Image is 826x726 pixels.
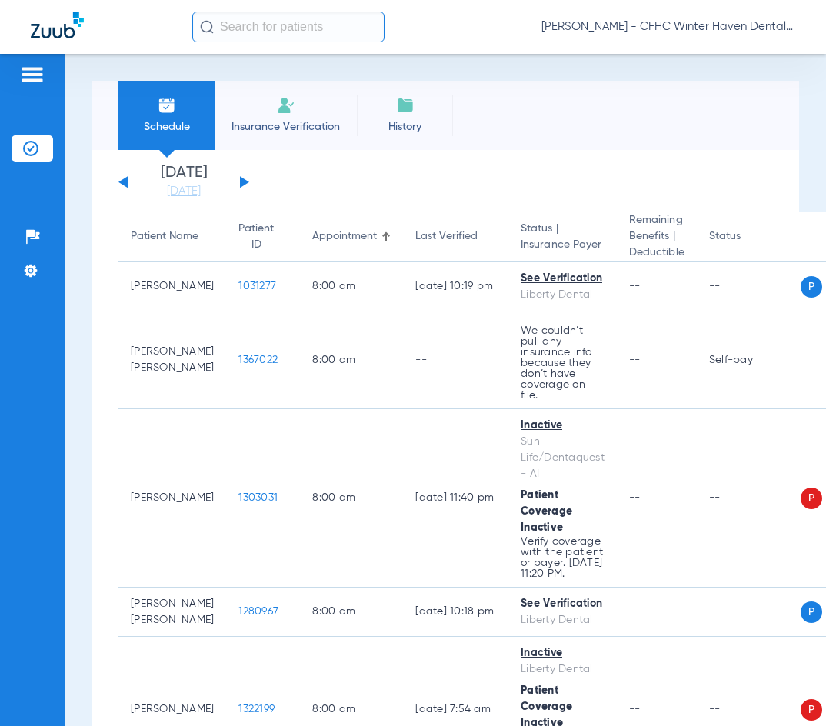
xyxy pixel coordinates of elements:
[697,588,801,637] td: --
[312,228,391,245] div: Appointment
[238,221,274,253] div: Patient ID
[801,601,822,623] span: P
[749,652,826,726] iframe: Chat Widget
[403,311,508,409] td: --
[521,325,605,401] p: We couldn’t pull any insurance info because they don’t have coverage on file.
[118,588,226,637] td: [PERSON_NAME] [PERSON_NAME]
[697,409,801,588] td: --
[403,262,508,311] td: [DATE] 10:19 PM
[138,165,230,199] li: [DATE]
[300,409,403,588] td: 8:00 AM
[415,228,478,245] div: Last Verified
[396,96,415,115] img: History
[415,228,496,245] div: Last Verified
[521,596,605,612] div: See Verification
[300,262,403,311] td: 8:00 AM
[192,12,385,42] input: Search for patients
[138,184,230,199] a: [DATE]
[801,488,822,509] span: P
[629,281,641,291] span: --
[31,12,84,38] img: Zuub Logo
[238,355,278,365] span: 1367022
[521,612,605,628] div: Liberty Dental
[629,492,641,503] span: --
[200,20,214,34] img: Search Icon
[118,409,226,588] td: [PERSON_NAME]
[521,661,605,678] div: Liberty Dental
[801,276,822,298] span: P
[629,355,641,365] span: --
[508,212,617,262] th: Status |
[541,19,795,35] span: [PERSON_NAME] - CFHC Winter Haven Dental
[131,228,198,245] div: Patient Name
[368,119,441,135] span: History
[629,704,641,714] span: --
[521,271,605,287] div: See Verification
[238,221,288,253] div: Patient ID
[131,228,214,245] div: Patient Name
[521,287,605,303] div: Liberty Dental
[697,212,801,262] th: Status
[238,492,278,503] span: 1303031
[300,311,403,409] td: 8:00 AM
[629,606,641,617] span: --
[521,490,572,533] span: Patient Coverage Inactive
[521,418,605,434] div: Inactive
[118,311,226,409] td: [PERSON_NAME] [PERSON_NAME]
[403,409,508,588] td: [DATE] 11:40 PM
[629,245,684,261] span: Deductible
[226,119,345,135] span: Insurance Verification
[277,96,295,115] img: Manual Insurance Verification
[521,237,605,253] span: Insurance Payer
[20,65,45,84] img: hamburger-icon
[300,588,403,637] td: 8:00 AM
[521,645,605,661] div: Inactive
[521,536,605,579] p: Verify coverage with the patient or payer. [DATE] 11:20 PM.
[238,704,275,714] span: 1322199
[158,96,176,115] img: Schedule
[403,588,508,637] td: [DATE] 10:18 PM
[238,281,276,291] span: 1031277
[697,262,801,311] td: --
[118,262,226,311] td: [PERSON_NAME]
[617,212,697,262] th: Remaining Benefits |
[697,311,801,409] td: Self-pay
[312,228,377,245] div: Appointment
[521,434,605,482] div: Sun Life/Dentaquest - AI
[130,119,203,135] span: Schedule
[238,606,278,617] span: 1280967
